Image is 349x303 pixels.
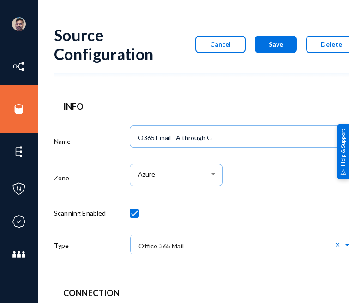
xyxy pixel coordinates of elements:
[12,102,26,116] img: icon-sources.svg
[12,17,26,31] img: ACg8ocK1ZkZ6gbMmCU1AeqPIsBvrTWeY1xNXvgxNjkUXxjcqAiPEIvU=s96-c
[63,100,348,113] header: Info
[63,287,348,299] header: Connection
[321,40,342,48] span: Delete
[335,240,343,248] span: Clear all
[12,247,26,261] img: icon-members.svg
[210,40,231,48] span: Cancel
[12,215,26,229] img: icon-compliance.svg
[54,241,69,250] label: Type
[269,40,283,48] span: Save
[340,169,346,175] img: help_support.svg
[54,25,163,63] div: Source Configuration
[54,208,106,218] label: Scanning Enabled
[12,145,26,159] img: icon-elements.svg
[337,124,349,179] div: Help & Support
[12,60,26,74] img: icon-inventory.svg
[195,36,246,53] button: Cancel
[138,171,155,179] span: Azure
[12,182,26,196] img: icon-policies.svg
[54,136,71,146] label: Name
[54,173,70,183] label: Zone
[255,36,297,53] button: Save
